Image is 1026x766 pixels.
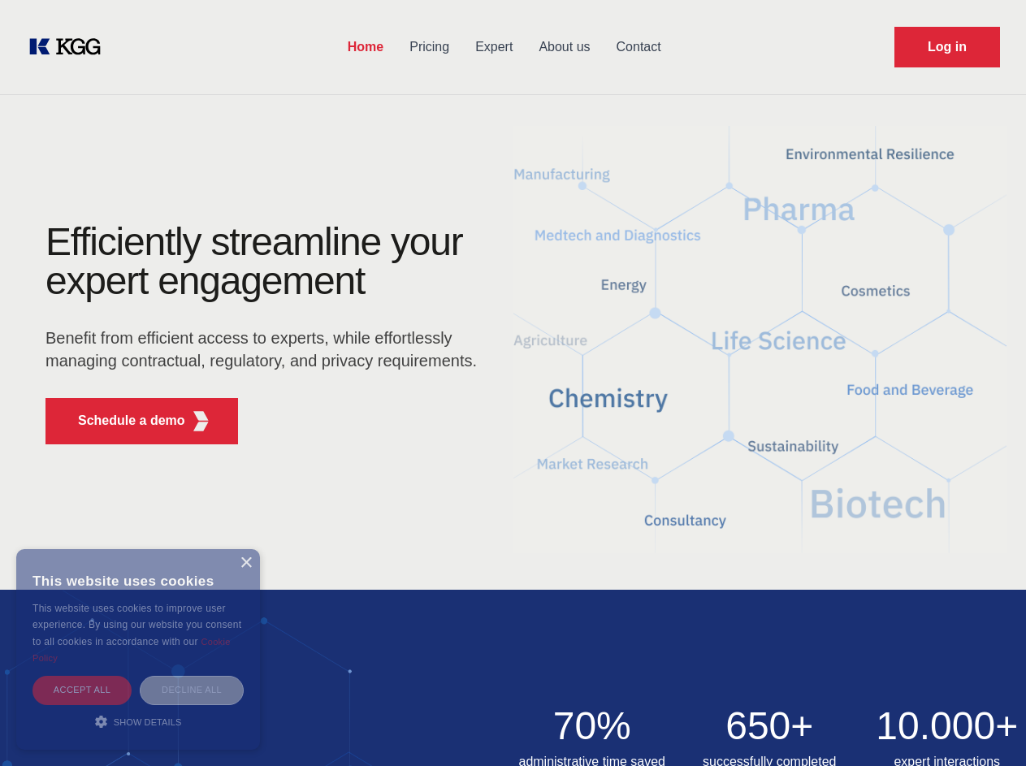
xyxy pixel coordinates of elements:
[690,707,849,746] h2: 650+
[240,557,252,569] div: Close
[78,411,185,431] p: Schedule a demo
[396,26,462,68] a: Pricing
[894,27,1000,67] a: Request Demo
[32,603,241,647] span: This website uses cookies to improve user experience. By using our website you consent to all coo...
[45,327,487,372] p: Benefit from efficient access to experts, while effortlessly managing contractual, regulatory, an...
[513,707,672,746] h2: 70%
[32,637,231,663] a: Cookie Policy
[513,106,1007,573] img: KGG Fifth Element RED
[462,26,526,68] a: Expert
[32,561,244,600] div: This website uses cookies
[335,26,396,68] a: Home
[604,26,674,68] a: Contact
[191,411,211,431] img: KGG Fifth Element RED
[526,26,603,68] a: About us
[45,223,487,301] h1: Efficiently streamline your expert engagement
[32,713,244,729] div: Show details
[32,676,132,704] div: Accept all
[140,676,244,704] div: Decline all
[26,34,114,60] a: KOL Knowledge Platform: Talk to Key External Experts (KEE)
[114,717,182,727] span: Show details
[45,398,238,444] button: Schedule a demoKGG Fifth Element RED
